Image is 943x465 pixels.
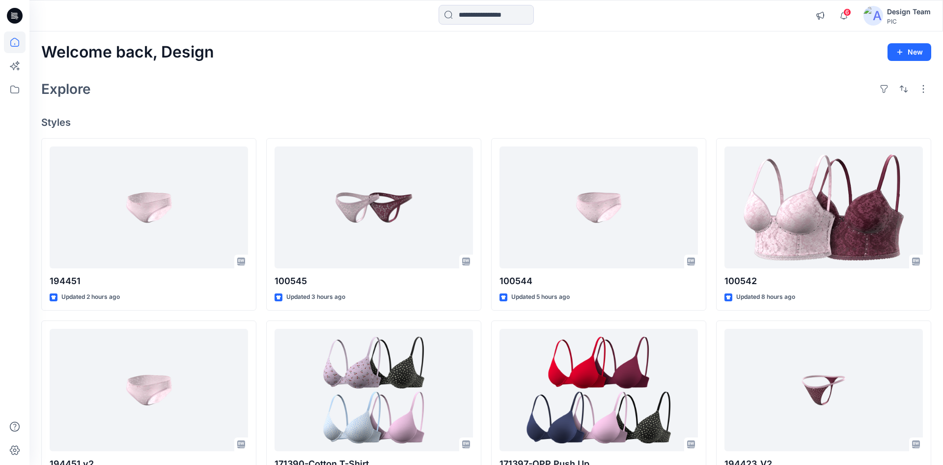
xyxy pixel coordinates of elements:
p: 100544 [499,274,698,288]
a: 194423_V2 [724,329,923,451]
div: Design Team [887,6,931,18]
a: 194451 v2 [50,329,248,451]
h4: Styles [41,116,931,128]
a: 100545 [275,146,473,269]
h2: Welcome back, Design [41,43,214,61]
button: New [888,43,931,61]
p: Updated 3 hours ago [286,292,345,302]
a: 171390-Cotton T-Shirt [275,329,473,451]
span: 6 [843,8,851,16]
p: Updated 5 hours ago [511,292,570,302]
a: 100544 [499,146,698,269]
h2: Explore [41,81,91,97]
a: 100542 [724,146,923,269]
p: Updated 8 hours ago [736,292,795,302]
p: 194451 [50,274,248,288]
div: PIC [887,18,931,25]
p: 100542 [724,274,923,288]
img: avatar [863,6,883,26]
p: 100545 [275,274,473,288]
a: 171397-OPP Push Up [499,329,698,451]
a: 194451 [50,146,248,269]
p: Updated 2 hours ago [61,292,120,302]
